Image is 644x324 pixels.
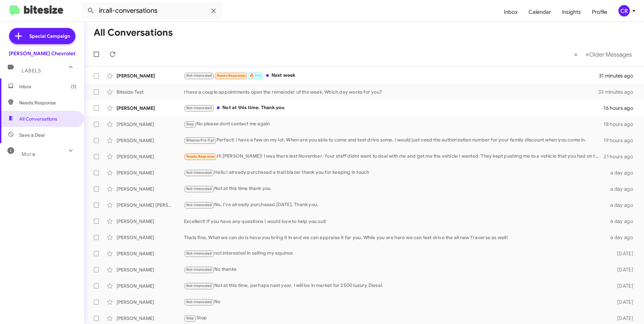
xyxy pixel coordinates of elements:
button: CR [613,5,637,17]
div: [PERSON_NAME] [117,299,184,305]
a: Insights [556,2,586,22]
span: Not-Interested [186,284,212,288]
div: 21 hours ago [604,153,639,160]
div: Hi [PERSON_NAME]! I was there last November. Your staff didnt want to deal with me and get me the... [184,153,604,160]
div: Perfect! I have a few on my lot, When are you able to come and test drive some. I would just need... [184,136,604,144]
div: [DATE] [606,266,639,273]
div: Not at this time thank you [184,185,606,193]
span: Needs Response [217,73,245,78]
div: [PERSON_NAME] [117,315,184,322]
span: 🔥 Hot [250,73,261,78]
div: [PERSON_NAME] [PERSON_NAME] [117,202,184,208]
span: Not-Interested [186,73,212,78]
div: No, I've already purchased [DATE]. Thank you. [184,201,606,209]
div: [PERSON_NAME] [117,72,184,79]
div: 33 minutes ago [598,89,639,95]
div: [DATE] [606,315,639,322]
div: a day ago [606,186,639,192]
div: No thanks [184,266,606,273]
div: [PERSON_NAME] [117,105,184,111]
div: [PERSON_NAME] [117,234,184,241]
div: Thats fine, What we can do is have you bring it in and we can appraise it for you. While you are ... [184,234,606,241]
span: Not-Interested [186,251,212,256]
h1: All Conversations [94,27,173,38]
nav: Page navigation example [570,47,636,61]
span: Stop [186,122,194,126]
button: Previous [570,47,582,61]
span: Bitesize Pro-Tip! [186,138,214,142]
div: a day ago [606,202,639,208]
button: Next [581,47,636,61]
div: Bitesize Test [117,89,184,95]
div: [PERSON_NAME] [117,137,184,144]
div: [PERSON_NAME] [117,121,184,128]
div: 18 hours ago [604,121,639,128]
span: Not-Interested [186,106,212,110]
a: Special Campaign [9,28,75,44]
div: Excellent! If you have any questions I would love to help you out! [184,218,606,225]
a: Calendar [523,2,556,22]
div: 31 minutes ago [599,72,639,79]
div: [PERSON_NAME] [117,153,184,160]
span: « [574,50,578,59]
span: Inbox [19,83,76,90]
span: Not-Interested [186,170,212,175]
div: Hello I already purchased a trail blazer thank you for keeping in touch [184,169,606,176]
span: All Conversations [19,116,57,122]
span: Needs Response [186,154,215,159]
div: [PERSON_NAME] [117,186,184,192]
div: [DATE] [606,299,639,305]
span: Stop [186,316,194,320]
div: [DATE] [606,250,639,257]
div: [PERSON_NAME] Chevrolet [9,50,75,57]
div: 19 hours ago [604,137,639,144]
span: More [22,151,35,157]
span: Not-Interested [186,300,212,304]
span: » [585,50,589,59]
div: Not at this time. Thank you [184,104,604,112]
div: Not at this time, perhaps next year. I will be in market for 2500 luxury Diesel. [184,282,606,290]
div: [PERSON_NAME] [117,283,184,289]
div: No [184,298,606,306]
div: [PERSON_NAME] [117,266,184,273]
span: (1) [71,83,76,90]
div: [PERSON_NAME] [117,218,184,225]
input: Search [82,3,223,19]
a: Profile [586,2,613,22]
a: Inbox [498,2,523,22]
span: Not-Interested [186,267,212,272]
span: Older Messages [589,51,632,58]
div: a day ago [606,218,639,225]
div: a day ago [606,234,639,241]
div: a day ago [606,169,639,176]
div: not interested in selling my equinox [184,250,606,257]
div: I have a couple appointments open the remainder of the week, Which day works for you? [184,89,598,95]
span: Special Campaign [29,33,70,39]
span: Needs Response [19,99,76,106]
span: Not-Interested [186,203,212,207]
span: Not-Interested [186,187,212,191]
div: 16 hours ago [604,105,639,111]
div: CR [618,5,630,17]
div: [DATE] [606,283,639,289]
div: Stop [184,314,606,322]
div: No please dont contact me again [184,120,604,128]
span: Labels [22,68,41,74]
div: [PERSON_NAME] [117,169,184,176]
div: Next week [184,72,599,79]
span: Save a Deal [19,132,44,138]
div: [PERSON_NAME] [117,250,184,257]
